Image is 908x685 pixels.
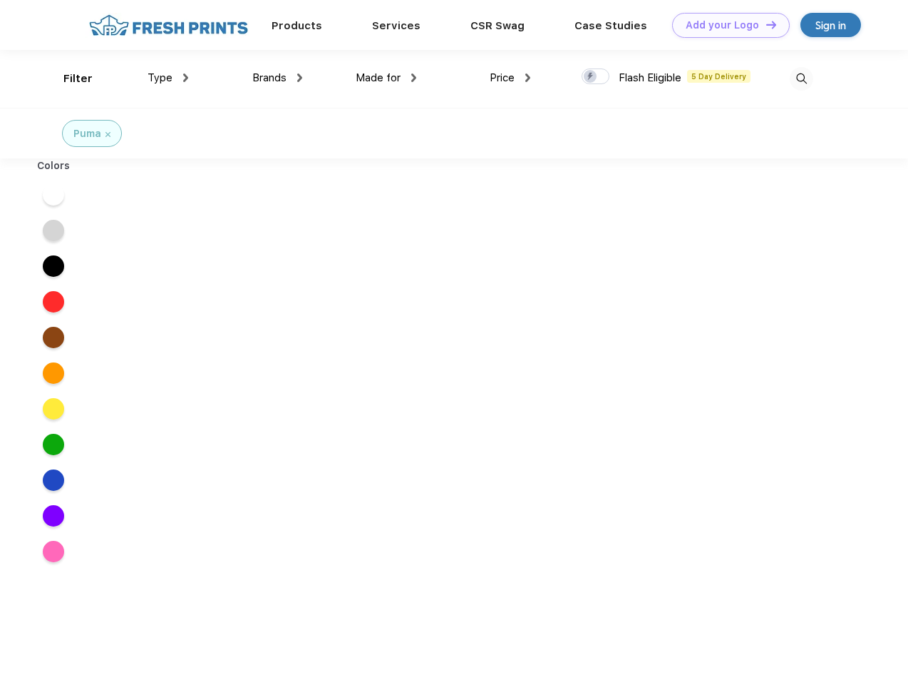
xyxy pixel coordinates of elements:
[272,19,322,32] a: Products
[686,19,759,31] div: Add your Logo
[356,71,401,84] span: Made for
[252,71,287,84] span: Brands
[148,71,172,84] span: Type
[73,126,101,141] div: Puma
[63,71,93,87] div: Filter
[766,21,776,29] img: DT
[815,17,846,34] div: Sign in
[490,71,515,84] span: Price
[619,71,681,84] span: Flash Eligible
[411,73,416,82] img: dropdown.png
[687,70,750,83] span: 5 Day Delivery
[297,73,302,82] img: dropdown.png
[800,13,861,37] a: Sign in
[183,73,188,82] img: dropdown.png
[26,158,81,173] div: Colors
[790,67,813,91] img: desktop_search.svg
[525,73,530,82] img: dropdown.png
[85,13,252,38] img: fo%20logo%202.webp
[470,19,525,32] a: CSR Swag
[372,19,421,32] a: Services
[105,132,110,137] img: filter_cancel.svg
